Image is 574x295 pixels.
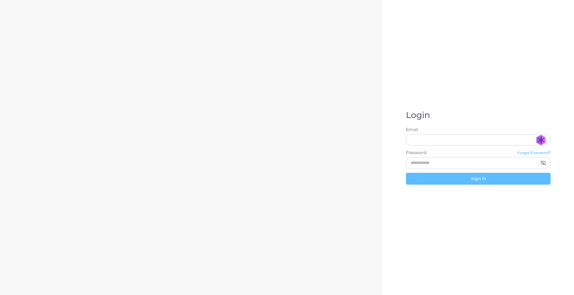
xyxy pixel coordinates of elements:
h1: Login [406,110,551,120]
label: Password [406,150,426,156]
a: Forgot Password? [517,150,551,157]
button: Sign in [406,173,551,184]
label: Email [406,127,551,133]
small: Forgot Password? [517,151,551,155]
